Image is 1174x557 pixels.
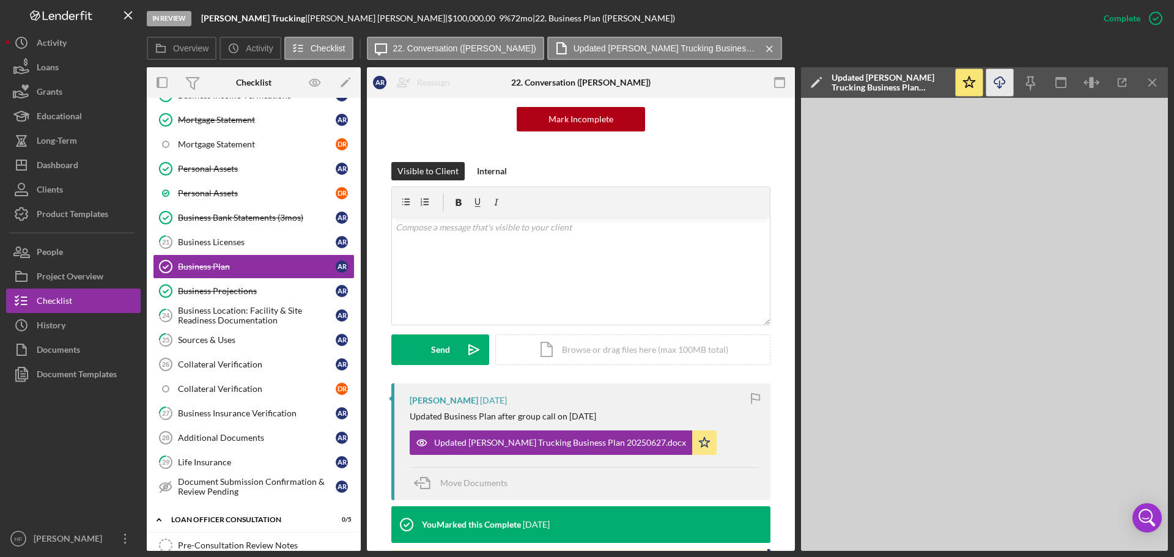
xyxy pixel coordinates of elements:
[178,139,336,149] div: Mortgage Statement
[417,70,450,95] div: Reassign
[153,450,355,474] a: 29Life InsuranceAR
[162,311,170,319] tspan: 24
[336,383,348,395] div: D R
[201,13,305,23] b: [PERSON_NAME] Trucking
[336,481,348,493] div: A R
[178,477,336,496] div: Document Submission Confirmation & Review Pending
[1091,6,1168,31] button: Complete
[201,13,308,23] div: |
[533,13,675,23] div: | 22. Business Plan ([PERSON_NAME])
[434,438,686,448] div: Updated [PERSON_NAME] Trucking Business Plan 20250627.docx
[801,98,1168,551] iframe: Document Preview
[336,334,348,346] div: A R
[153,426,355,450] a: 28Additional DocumentsAR
[153,254,355,279] a: Business PlanAR
[153,328,355,352] a: 25Sources & UsesAR
[284,37,353,60] button: Checklist
[153,205,355,230] a: Business Bank Statements (3mos)AR
[336,212,348,224] div: A R
[220,37,281,60] button: Activity
[153,377,355,401] a: Collateral VerificationDR
[15,536,23,542] text: HF
[1132,503,1162,533] div: Open Intercom Messenger
[410,430,717,455] button: Updated [PERSON_NAME] Trucking Business Plan 20250627.docx
[511,78,651,87] div: 22. Conversation ([PERSON_NAME])
[367,37,544,60] button: 22. Conversation ([PERSON_NAME])
[31,526,110,554] div: [PERSON_NAME]
[178,540,354,550] div: Pre-Consultation Review Notes
[547,37,782,60] button: Updated [PERSON_NAME] Trucking Business Plan 20250627.docx
[246,43,273,53] label: Activity
[153,303,355,328] a: 24Business Location: Facility & Site Readiness DocumentationAR
[153,279,355,303] a: Business ProjectionsAR
[162,361,169,368] tspan: 26
[178,237,336,247] div: Business Licenses
[367,70,462,95] button: ARReassign
[153,108,355,132] a: Mortgage StatementAR
[178,433,336,443] div: Additional Documents
[336,236,348,248] div: A R
[448,13,499,23] div: $100,000.00
[499,13,511,23] div: 9 %
[153,230,355,254] a: 21Business LicensesAR
[410,411,596,421] div: Updated Business Plan after group call on [DATE]
[511,13,533,23] div: 72 mo
[162,238,169,246] tspan: 21
[153,352,355,377] a: 26Collateral VerificationAR
[832,73,948,92] div: Updated [PERSON_NAME] Trucking Business Plan 20250627.docx
[153,132,355,157] a: Mortgage StatementDR
[410,468,520,498] button: Move Documents
[178,188,336,198] div: Personal Assets
[308,13,448,23] div: [PERSON_NAME] [PERSON_NAME] |
[178,164,336,174] div: Personal Assets
[471,162,513,180] button: Internal
[1104,6,1140,31] div: Complete
[153,474,355,499] a: Document Submission Confirmation & Review PendingAR
[178,335,336,345] div: Sources & Uses
[391,162,465,180] button: Visible to Client
[336,432,348,444] div: A R
[410,396,478,405] div: [PERSON_NAME]
[236,78,271,87] div: Checklist
[336,187,348,199] div: D R
[178,384,336,394] div: Collateral Verification
[147,11,191,26] div: In Review
[393,43,536,53] label: 22. Conversation ([PERSON_NAME])
[336,285,348,297] div: A R
[431,334,450,365] div: Send
[330,516,352,523] div: 0 / 5
[178,286,336,296] div: Business Projections
[517,107,645,131] button: Mark Incomplete
[153,401,355,426] a: 27Business Insurance VerificationAR
[147,37,216,60] button: Overview
[336,407,348,419] div: A R
[162,336,169,344] tspan: 25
